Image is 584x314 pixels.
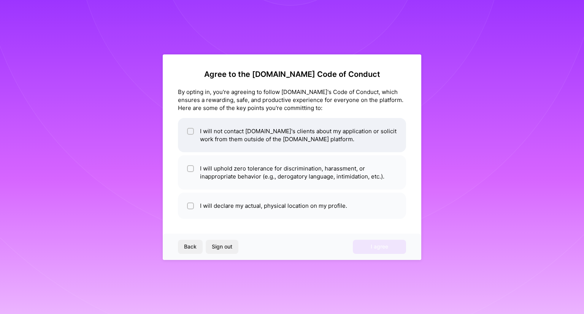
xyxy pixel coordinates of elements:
div: By opting in, you're agreeing to follow [DOMAIN_NAME]'s Code of Conduct, which ensures a rewardin... [178,88,406,112]
li: I will uphold zero tolerance for discrimination, harassment, or inappropriate behavior (e.g., der... [178,155,406,190]
span: Sign out [212,243,232,250]
h2: Agree to the [DOMAIN_NAME] Code of Conduct [178,70,406,79]
li: I will declare my actual, physical location on my profile. [178,193,406,219]
li: I will not contact [DOMAIN_NAME]'s clients about my application or solicit work from them outside... [178,118,406,152]
button: Sign out [206,240,238,253]
button: Back [178,240,203,253]
span: Back [184,243,197,250]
